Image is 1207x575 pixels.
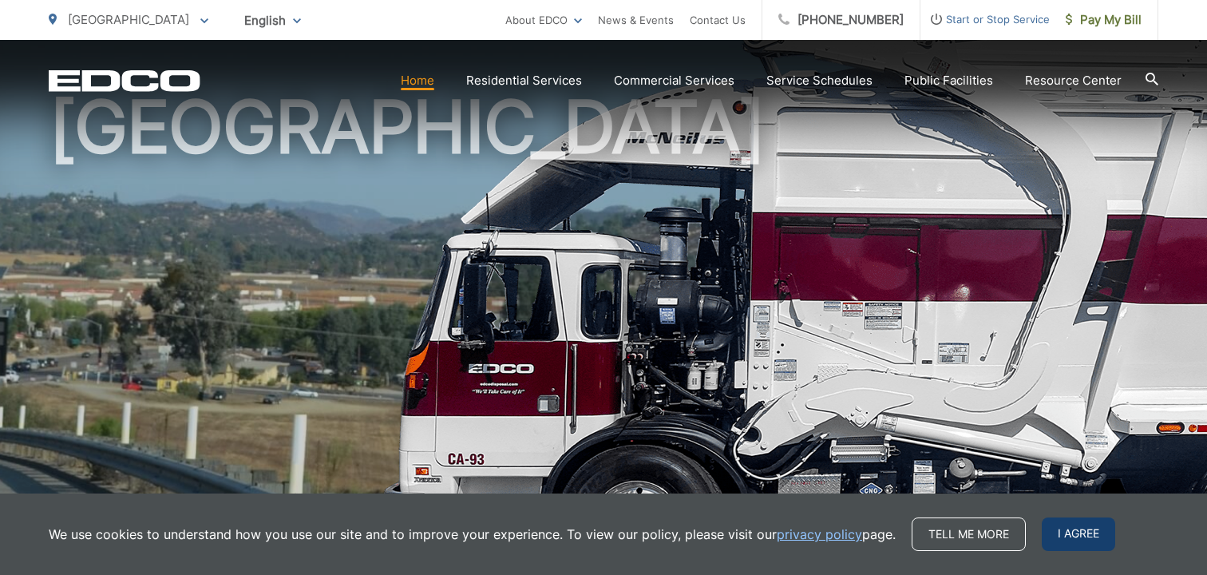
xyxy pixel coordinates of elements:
[777,525,862,544] a: privacy policy
[505,10,582,30] a: About EDCO
[232,6,313,34] span: English
[68,12,189,27] span: [GEOGRAPHIC_DATA]
[1025,71,1122,90] a: Resource Center
[466,71,582,90] a: Residential Services
[49,69,200,92] a: EDCD logo. Return to the homepage.
[690,10,746,30] a: Contact Us
[598,10,674,30] a: News & Events
[904,71,993,90] a: Public Facilities
[49,525,896,544] p: We use cookies to understand how you use our site and to improve your experience. To view our pol...
[912,517,1026,551] a: Tell me more
[766,71,873,90] a: Service Schedules
[1042,517,1115,551] span: I agree
[614,71,734,90] a: Commercial Services
[401,71,434,90] a: Home
[1066,10,1142,30] span: Pay My Bill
